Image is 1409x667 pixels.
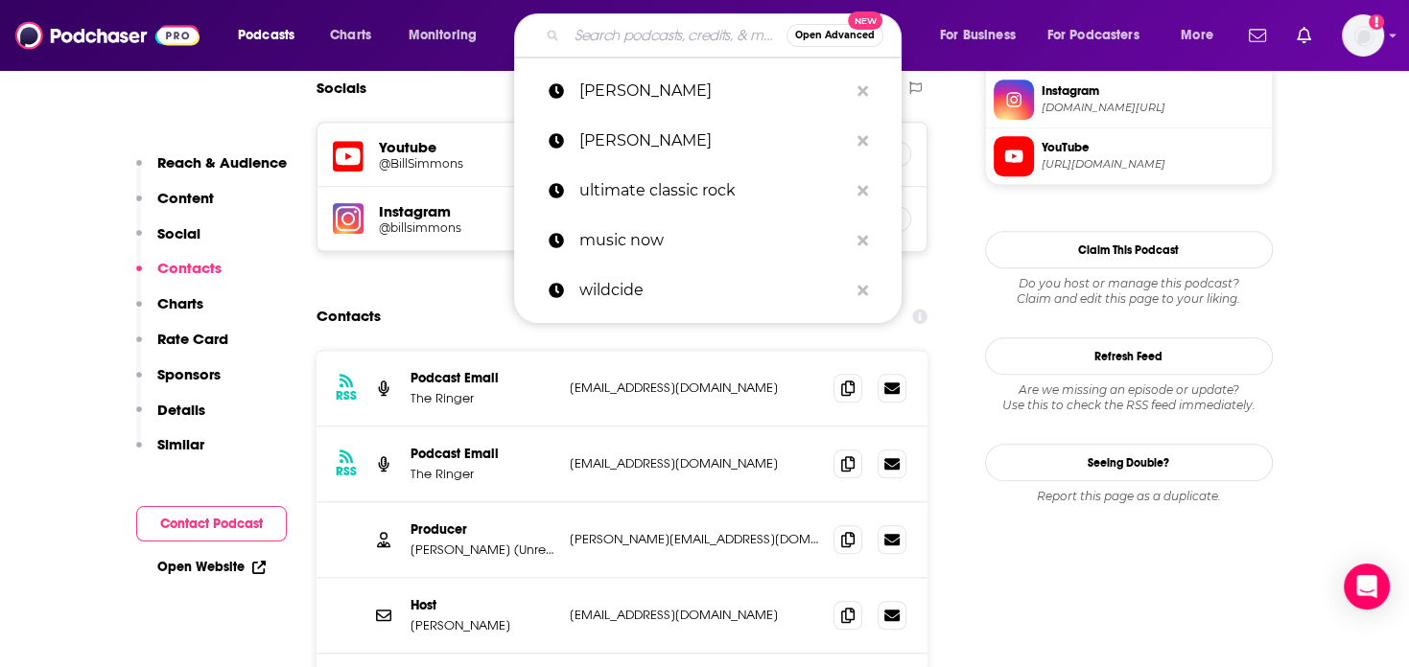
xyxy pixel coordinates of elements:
p: The Ringer [411,466,554,482]
button: Charts [136,294,203,330]
p: [PERSON_NAME] (Unresponsive) [411,541,554,558]
a: music now [514,216,902,265]
button: Refresh Feed [985,337,1273,375]
img: Podchaser - Follow, Share and Rate Podcasts [15,17,200,54]
button: open menu [1035,20,1167,51]
p: wildcide [579,265,848,315]
h5: Youtube [379,138,537,156]
p: [EMAIL_ADDRESS][DOMAIN_NAME] [570,607,819,623]
div: Report this page as a duplicate. [985,489,1273,504]
button: open menu [224,20,319,51]
input: Search podcasts, credits, & more... [567,20,787,51]
div: Search podcasts, credits, & more... [532,13,920,57]
a: wildcide [514,265,902,315]
p: Podcast Email [411,370,554,386]
img: User Profile [1342,14,1384,57]
button: Social [136,224,200,260]
a: ultimate classic rock [514,166,902,216]
span: For Business [940,22,1016,49]
span: Logged in as TaraKennedy [1342,14,1384,57]
div: Claim and edit this page to your liking. [985,276,1273,307]
p: [EMAIL_ADDRESS][DOMAIN_NAME] [570,379,819,396]
p: Host [411,597,554,613]
p: Content [157,189,214,207]
p: Adam Carolla [579,116,848,166]
h3: RSS [336,464,357,479]
h2: Contacts [317,298,381,334]
p: The Ringer [411,390,554,406]
p: ultimate classic rock [579,166,848,216]
button: Reach & Audience [136,153,287,189]
button: Sponsors [136,365,221,401]
p: Social [157,224,200,242]
svg: Add a profile image [1369,14,1384,30]
button: Similar [136,435,204,471]
p: Details [157,401,205,419]
a: @BillSimmons [379,156,537,171]
div: Open Intercom Messenger [1344,563,1390,609]
a: YouTube[URL][DOMAIN_NAME] [994,136,1264,176]
button: Content [136,189,214,224]
button: Details [136,401,205,436]
div: Are we missing an episode or update? Use this to check the RSS feed immediately. [985,382,1273,413]
button: Claim This Podcast [985,231,1273,268]
p: music now [579,216,848,265]
span: instagram.com/billsimmons [1042,101,1264,115]
img: iconImage [333,203,364,234]
p: Contacts [157,259,222,277]
span: Instagram [1042,82,1264,100]
p: Podcast Email [411,446,554,462]
span: Monitoring [409,22,477,49]
a: Open Website [157,559,266,575]
p: Similar [157,435,204,453]
p: Sponsors [157,365,221,383]
span: More [1181,22,1213,49]
a: Charts [317,20,383,51]
button: open menu [395,20,502,51]
h5: Instagram [379,202,537,220]
button: Contacts [136,259,222,294]
p: [EMAIL_ADDRESS][DOMAIN_NAME] [570,455,819,471]
a: Show notifications dropdown [1289,19,1319,52]
a: Show notifications dropdown [1241,19,1274,52]
span: YouTube [1042,139,1264,156]
h2: Socials [317,70,366,106]
a: Instagram[DOMAIN_NAME][URL] [994,80,1264,120]
button: Contact Podcast [136,506,287,541]
p: bill simmons [579,66,848,116]
button: Show profile menu [1342,14,1384,57]
p: Rate Card [157,330,228,348]
span: Charts [330,22,371,49]
a: @billsimmons [379,220,537,235]
span: New [848,11,882,30]
span: For Podcasters [1047,22,1139,49]
span: Do you host or manage this podcast? [985,276,1273,291]
p: [PERSON_NAME] [411,617,554,633]
p: Producer [411,521,554,538]
span: Podcasts [238,22,294,49]
button: open menu [927,20,1040,51]
a: Seeing Double? [985,444,1273,481]
h3: RSS [336,388,357,403]
span: Open Advanced [795,31,875,40]
span: https://www.youtube.com/@BillSimmons [1042,157,1264,172]
button: open menu [1167,20,1237,51]
p: Charts [157,294,203,312]
p: Reach & Audience [157,153,287,172]
a: [PERSON_NAME] [514,116,902,166]
button: Rate Card [136,330,228,365]
p: [PERSON_NAME][EMAIL_ADDRESS][DOMAIN_NAME] [570,531,819,547]
button: Open AdvancedNew [787,24,883,47]
a: [PERSON_NAME] [514,66,902,116]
